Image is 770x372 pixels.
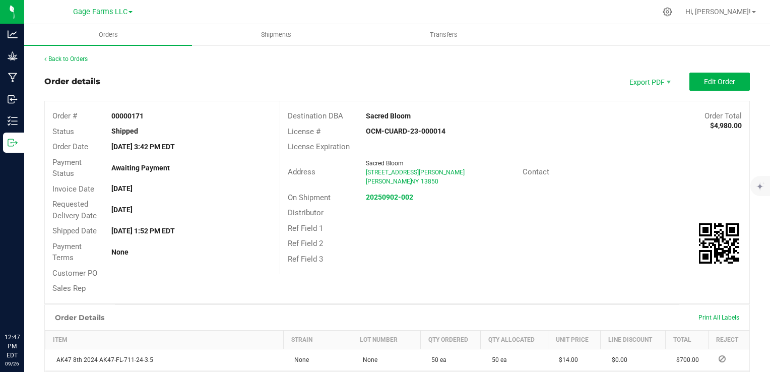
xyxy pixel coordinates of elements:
span: Ref Field 3 [288,255,323,264]
inline-svg: Manufacturing [8,73,18,83]
span: Orders [85,30,132,39]
span: $0.00 [607,356,627,363]
span: 50 ea [487,356,507,363]
a: Transfers [360,24,528,45]
strong: Awaiting Payment [111,164,170,172]
th: Lot Number [352,330,420,349]
strong: [DATE] 1:52 PM EDT [111,227,175,235]
span: Distributor [288,208,324,217]
strong: OCM-CUARD-23-000014 [366,127,445,135]
span: NY [411,178,419,185]
span: Payment Status [52,158,82,178]
span: Destination DBA [288,111,343,120]
div: Order details [44,76,100,88]
strong: 00000171 [111,112,144,120]
span: License # [288,127,320,136]
div: Manage settings [661,7,674,17]
span: Sacred Bloom [366,160,404,167]
span: None [289,356,309,363]
th: Strain [283,330,352,349]
span: Ref Field 1 [288,224,323,233]
th: Item [45,330,284,349]
strong: $4,980.00 [710,121,742,130]
span: Status [52,127,74,136]
span: $14.00 [554,356,578,363]
inline-svg: Outbound [8,138,18,148]
span: Reject Inventory [715,356,730,362]
strong: [DATE] 3:42 PM EDT [111,143,175,151]
span: Customer PO [52,269,97,278]
th: Unit Price [548,330,600,349]
span: Order # [52,111,77,120]
a: Shipments [192,24,360,45]
span: Requested Delivery Date [52,200,97,220]
inline-svg: Inbound [8,94,18,104]
strong: [DATE] [111,184,133,193]
span: Print All Labels [698,314,739,321]
iframe: Resource center [10,291,40,322]
a: Back to Orders [44,55,88,63]
span: Contact [523,167,549,176]
button: Edit Order [689,73,750,91]
th: Total [665,330,709,349]
inline-svg: Analytics [8,29,18,39]
span: Edit Order [704,78,735,86]
span: Order Date [52,142,88,151]
span: Invoice Date [52,184,94,194]
span: AK47 8th 2024 AK47-FL-711-24-3.5 [51,356,153,363]
span: Hi, [PERSON_NAME]! [685,8,751,16]
span: 13850 [421,178,438,185]
span: License Expiration [288,142,350,151]
qrcode: 00000171 [699,223,739,264]
span: Sales Rep [52,284,86,293]
th: Qty Allocated [481,330,548,349]
li: Export PDF [619,73,679,91]
p: 09/26 [5,360,20,367]
span: Address [288,167,315,176]
span: Order Total [704,111,742,120]
strong: None [111,248,129,256]
th: Reject [709,330,749,349]
inline-svg: Inventory [8,116,18,126]
p: 12:47 PM EDT [5,333,20,360]
a: 20250902-002 [366,193,413,201]
th: Line Discount [601,330,665,349]
span: 50 ea [426,356,446,363]
strong: Sacred Bloom [366,112,411,120]
a: Orders [24,24,192,45]
span: Transfers [416,30,471,39]
span: Shipments [247,30,305,39]
span: Ref Field 2 [288,239,323,248]
span: $700.00 [671,356,699,363]
span: None [358,356,377,363]
span: Payment Terms [52,242,82,263]
span: Gage Farms LLC [73,8,127,16]
span: , [410,178,411,185]
h1: Order Details [55,314,104,322]
img: Scan me! [699,223,739,264]
strong: [DATE] [111,206,133,214]
span: [STREET_ADDRESS][PERSON_NAME] [366,169,465,176]
th: Qty Ordered [420,330,481,349]
span: [PERSON_NAME] [366,178,412,185]
span: On Shipment [288,193,331,202]
strong: Shipped [111,127,138,135]
span: Shipped Date [52,226,97,235]
inline-svg: Grow [8,51,18,61]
